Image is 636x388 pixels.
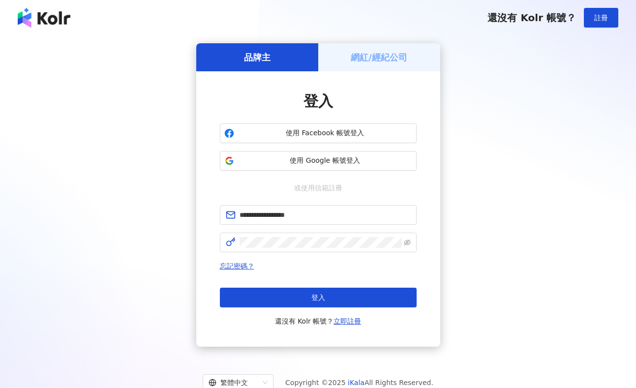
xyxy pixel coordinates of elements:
[220,151,417,171] button: 使用 Google 帳號登入
[275,315,362,327] span: 還沒有 Kolr 帳號？
[351,51,407,63] h5: 網紅/經紀公司
[220,123,417,143] button: 使用 Facebook 帳號登入
[244,51,271,63] h5: 品牌主
[333,317,361,325] a: 立即註冊
[287,182,349,193] span: 或使用信箱註冊
[311,294,325,301] span: 登入
[487,12,576,24] span: 還沒有 Kolr 帳號？
[238,156,412,166] span: 使用 Google 帳號登入
[404,239,411,246] span: eye-invisible
[348,379,364,387] a: iKala
[303,92,333,110] span: 登入
[594,14,608,22] span: 註冊
[238,128,412,138] span: 使用 Facebook 帳號登入
[584,8,618,28] button: 註冊
[220,288,417,307] button: 登入
[18,8,70,28] img: logo
[220,262,254,270] a: 忘記密碼？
